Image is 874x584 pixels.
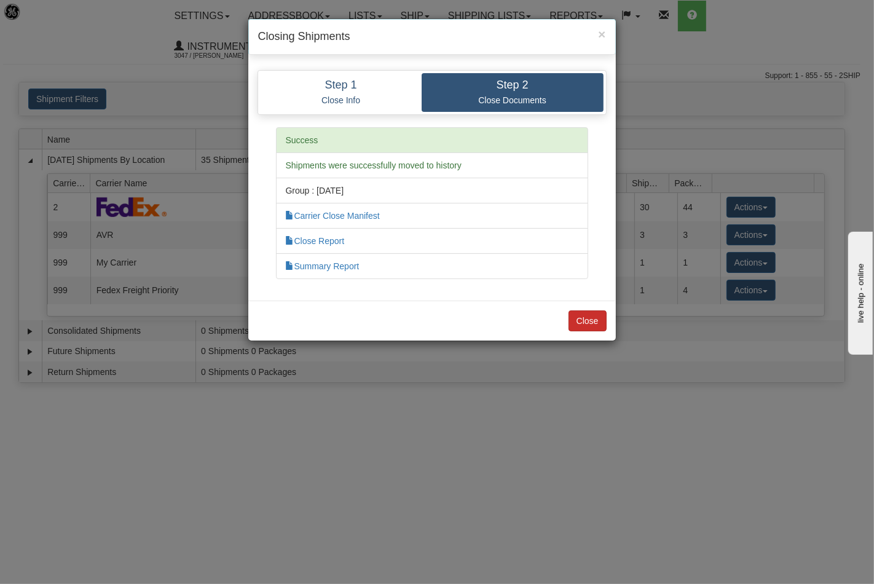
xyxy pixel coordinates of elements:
[276,178,588,203] li: Group : [DATE]
[258,29,606,45] h4: Closing Shipments
[9,10,114,20] div: live help - online
[569,310,607,331] button: Close
[286,236,345,246] a: Close Report
[276,152,588,178] li: Shipments were successfully moved to history
[286,261,360,271] a: Summary Report
[261,73,422,112] a: Step 1 Close Info
[598,27,605,41] span: ×
[431,79,594,92] h4: Step 2
[422,73,604,112] a: Step 2 Close Documents
[846,229,873,355] iframe: chat widget
[431,95,594,106] p: Close Documents
[270,95,412,106] p: Close Info
[598,28,605,41] button: Close
[286,211,380,221] a: Carrier Close Manifest
[276,127,588,153] li: Success
[270,79,412,92] h4: Step 1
